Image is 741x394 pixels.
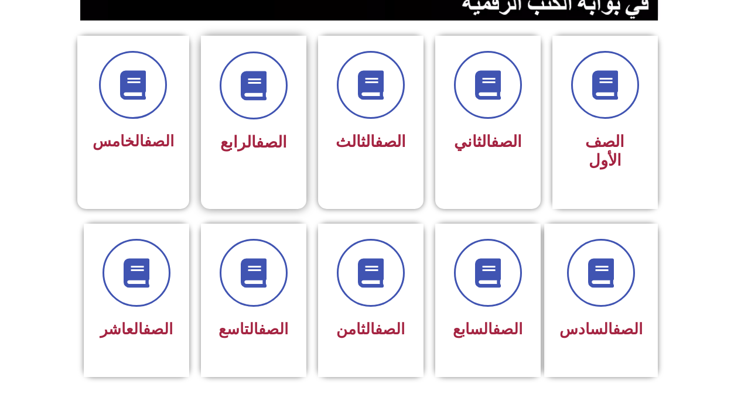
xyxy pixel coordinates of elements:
span: التاسع [218,320,288,338]
a: الصف [375,132,406,151]
span: الثالث [336,132,406,151]
a: الصف [143,320,173,338]
span: الخامس [93,132,174,150]
a: الصف [256,133,287,152]
span: السادس [559,320,643,338]
a: الصف [493,320,523,338]
span: الثاني [454,132,522,151]
a: الصف [613,320,643,338]
a: الصف [144,132,174,150]
span: الصف الأول [585,132,624,170]
span: الثامن [336,320,405,338]
a: الصف [375,320,405,338]
span: الرابع [220,133,287,152]
span: العاشر [100,320,173,338]
a: الصف [491,132,522,151]
a: الصف [258,320,288,338]
span: السابع [453,320,523,338]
